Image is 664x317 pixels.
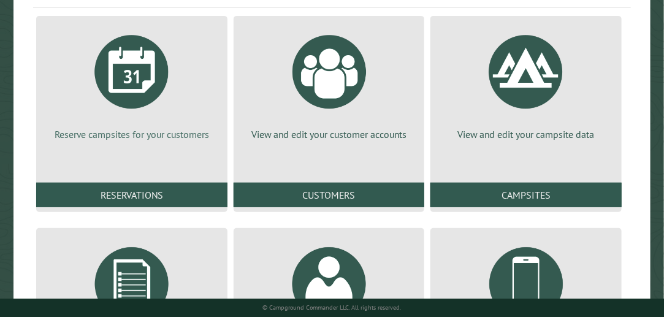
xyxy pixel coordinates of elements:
a: Reserve campsites for your customers [51,26,213,141]
a: View and edit your campsite data [445,26,607,141]
a: View and edit your customer accounts [248,26,410,141]
p: View and edit your customer accounts [248,128,410,141]
small: © Campground Commander LLC. All rights reserved. [262,304,401,311]
a: Campsites [430,183,622,207]
a: Customers [234,183,425,207]
a: Reservations [36,183,227,207]
p: View and edit your campsite data [445,128,607,141]
p: Reserve campsites for your customers [51,128,213,141]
